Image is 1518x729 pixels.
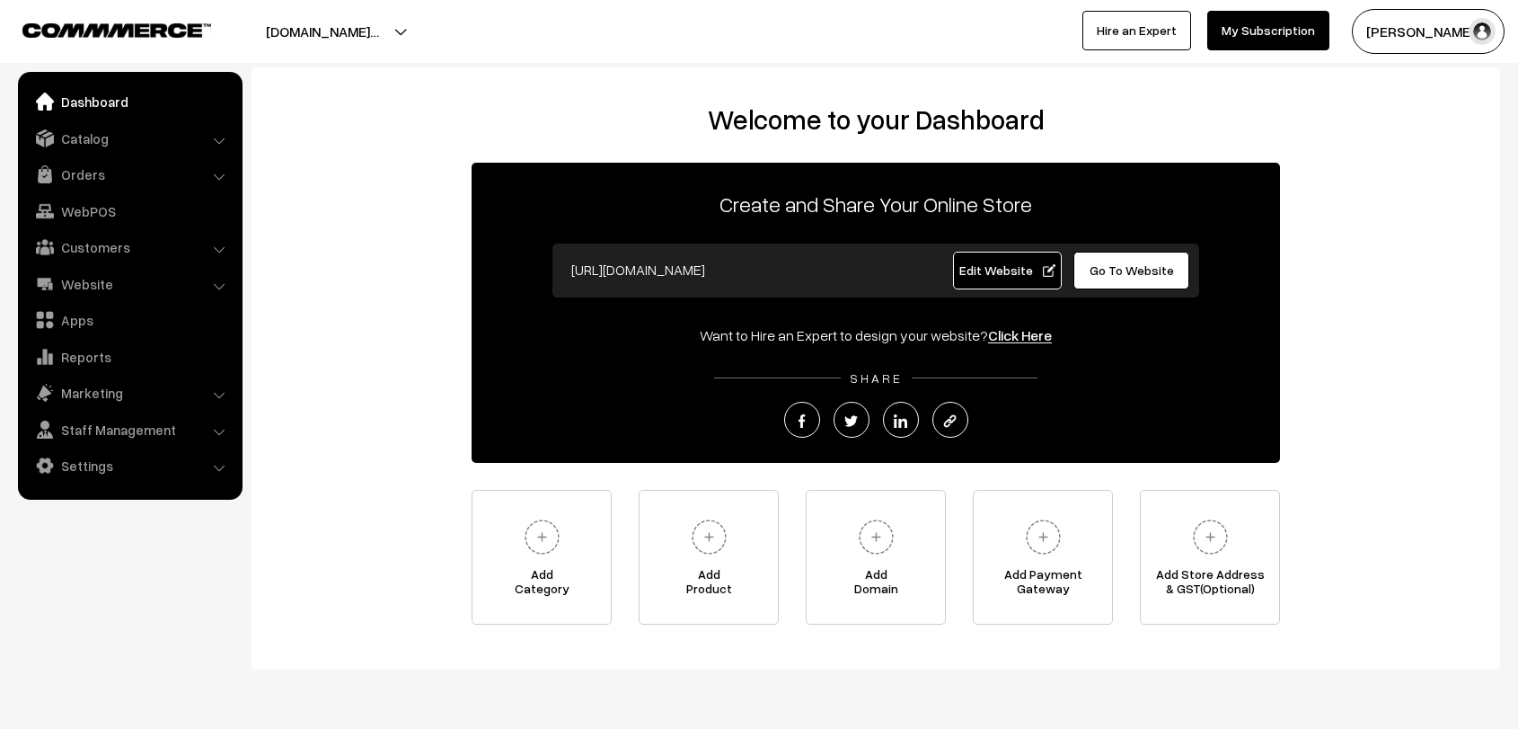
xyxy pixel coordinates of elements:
[807,567,945,603] span: Add Domain
[953,252,1063,289] a: Edit Website
[22,377,236,409] a: Marketing
[1469,18,1496,45] img: user
[841,370,912,386] span: SHARE
[22,23,211,37] img: COMMMERCE
[640,567,778,603] span: Add Product
[22,85,236,118] a: Dashboard
[639,490,779,625] a: AddProduct
[684,512,734,562] img: plus.svg
[22,304,236,336] a: Apps
[974,567,1112,603] span: Add Payment Gateway
[973,490,1113,625] a: Add PaymentGateway
[1090,262,1174,278] span: Go To Website
[959,262,1055,278] span: Edit Website
[472,188,1280,220] p: Create and Share Your Online Store
[1140,490,1280,625] a: Add Store Address& GST(Optional)
[1186,512,1235,562] img: plus.svg
[852,512,901,562] img: plus.svg
[1141,567,1279,603] span: Add Store Address & GST(Optional)
[472,490,612,625] a: AddCategory
[269,103,1482,136] h2: Welcome to your Dashboard
[22,231,236,263] a: Customers
[22,449,236,482] a: Settings
[472,324,1280,346] div: Want to Hire an Expert to design your website?
[22,18,180,40] a: COMMMERCE
[22,122,236,155] a: Catalog
[1352,9,1505,54] button: [PERSON_NAME]
[1073,252,1189,289] a: Go To Website
[1019,512,1068,562] img: plus.svg
[203,9,442,54] button: [DOMAIN_NAME]…
[1082,11,1191,50] a: Hire an Expert
[22,195,236,227] a: WebPOS
[472,567,611,603] span: Add Category
[22,413,236,446] a: Staff Management
[22,158,236,191] a: Orders
[517,512,567,562] img: plus.svg
[1207,11,1329,50] a: My Subscription
[806,490,946,625] a: AddDomain
[22,268,236,300] a: Website
[22,341,236,373] a: Reports
[988,326,1052,344] a: Click Here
